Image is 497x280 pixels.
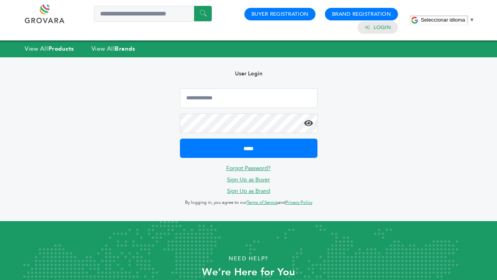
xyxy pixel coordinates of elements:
strong: Products [48,45,74,53]
span: Seleccionar idioma [421,17,465,23]
strong: We’re Here for You [202,265,295,279]
a: Terms of Service [247,199,278,205]
a: Privacy Policy [286,199,312,205]
span: ▼ [469,17,475,23]
input: Email Address [180,88,317,108]
a: Buyer Registration [251,11,308,18]
input: Search a product or brand... [94,6,212,22]
a: View AllBrands [92,45,136,53]
a: Forgot Password? [226,165,271,172]
a: Seleccionar idioma​ [421,17,475,23]
p: Need Help? [25,253,472,265]
a: Sign Up as Buyer [227,176,270,183]
a: Login [374,24,391,31]
a: View AllProducts [25,45,74,53]
b: User Login [235,70,262,77]
strong: Brands [115,45,135,53]
p: By logging in, you agree to our and [180,198,317,207]
input: Password [180,113,317,133]
a: Brand Registration [332,11,391,18]
a: Sign Up as Brand [227,187,270,195]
